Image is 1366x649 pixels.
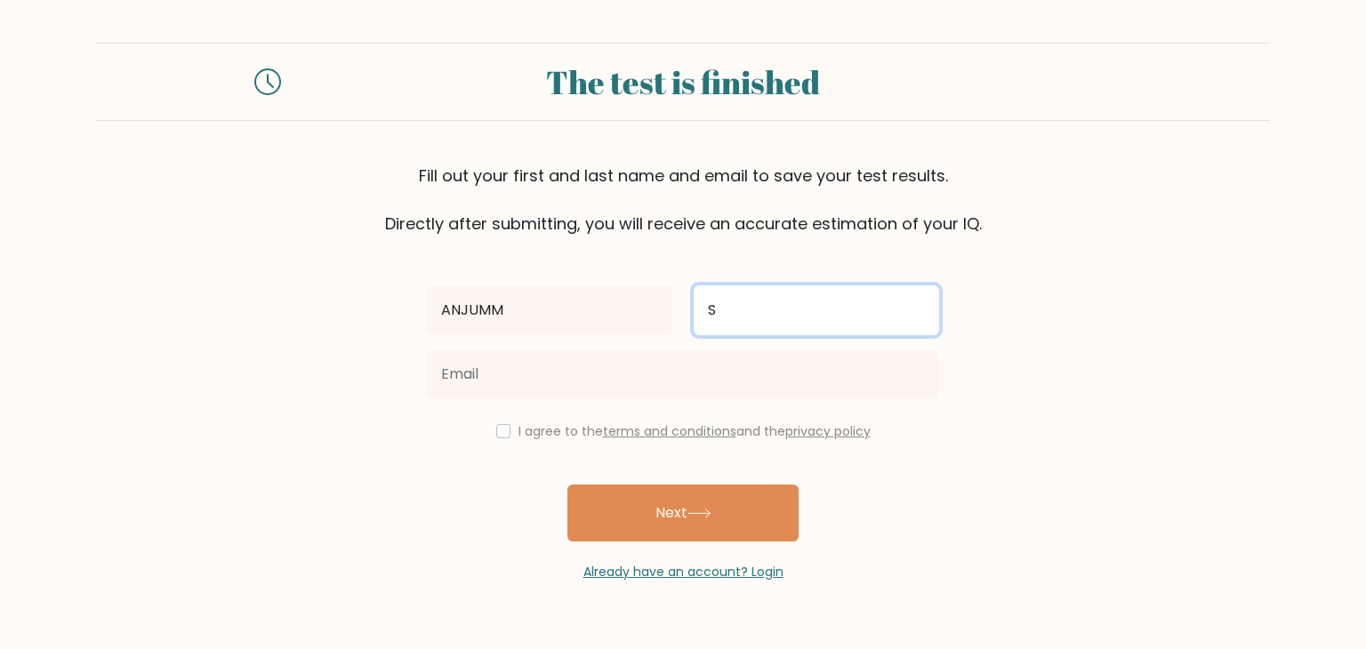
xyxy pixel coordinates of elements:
div: Fill out your first and last name and email to save your test results. Directly after submitting,... [96,164,1270,236]
a: Already have an account? Login [583,563,783,581]
input: Email [427,349,939,399]
a: privacy policy [785,422,871,440]
label: I agree to the and the [518,422,871,440]
div: The test is finished [302,58,1064,106]
input: First name [427,285,672,335]
input: Last name [694,285,939,335]
a: terms and conditions [603,422,736,440]
button: Next [567,485,799,541]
